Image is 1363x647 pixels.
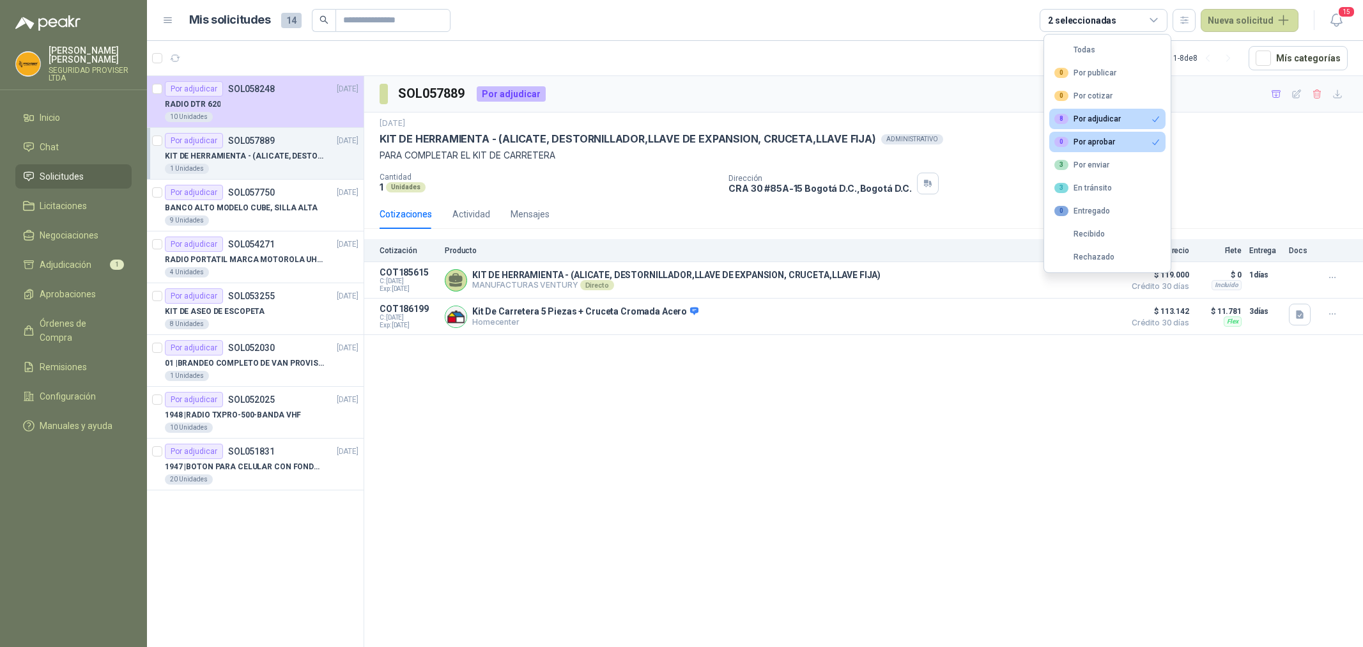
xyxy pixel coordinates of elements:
div: En tránsito [1054,183,1112,193]
div: Incluido [1212,280,1242,290]
span: Exp: [DATE] [380,322,437,329]
p: [DATE] [337,342,358,354]
div: Por publicar [1054,68,1116,78]
span: Remisiones [40,360,87,374]
div: Por adjudicar [165,133,223,148]
span: search [320,15,328,24]
span: Licitaciones [40,199,87,213]
h3: SOL057889 [398,84,466,104]
div: Flex [1224,316,1242,327]
p: [DATE] [337,187,358,199]
div: Entregado [1054,206,1110,216]
p: SOL057889 [228,136,275,145]
div: 8 Unidades [165,319,209,329]
p: KIT DE ASEO DE ESCOPETA [165,306,265,318]
p: SOL052025 [228,395,275,404]
button: 3En tránsito [1049,178,1166,198]
div: Unidades [386,182,426,192]
a: Por adjudicarSOL052025[DATE] 1948 |RADIO TXPRO-500-BANDA VHF10 Unidades [147,387,364,439]
span: $ 113.142 [1125,304,1189,319]
button: 0Por cotizar [1049,86,1166,106]
div: Por adjudicar [165,444,223,459]
div: 20 Unidades [165,474,213,485]
span: Órdenes de Compra [40,316,119,345]
button: Rechazado [1049,247,1166,267]
span: 1 [110,260,124,270]
a: Por adjudicarSOL051831[DATE] 1947 |BOTON PARA CELULAR CON FONDO AMARILLO20 Unidades [147,439,364,490]
p: KIT DE HERRAMIENTA - (ALICATE, DESTORNILLADOR,LLAVE DE EXPANSION, CRUCETA,LLAVE FIJA) [380,132,876,146]
button: 0Por publicar [1049,63,1166,83]
a: Adjudicación1 [15,253,132,277]
p: [DATE] [337,135,358,147]
div: 2 seleccionadas [1048,13,1116,27]
p: 1 días [1249,267,1281,283]
p: Producto [445,246,1118,255]
p: SOL057750 [228,188,275,197]
p: PARA COMPLETAR EL KIT DE CARRETERA [380,148,1348,162]
button: Todas [1049,40,1166,60]
div: 8 [1054,114,1068,124]
p: Docs [1289,246,1314,255]
p: Entrega [1249,246,1281,255]
a: Negociaciones [15,223,132,247]
span: Chat [40,140,59,154]
a: Manuales y ayuda [15,414,132,438]
button: Nueva solicitud [1201,9,1298,32]
p: 1 [380,182,383,192]
div: Por adjudicar [165,288,223,304]
span: $ 119.000 [1125,267,1189,283]
p: Kit De Carretera 5 Piezas + Cruceta Cromada Acero [472,306,698,318]
button: Recibido [1049,224,1166,244]
p: [PERSON_NAME] [PERSON_NAME] [49,46,132,64]
a: Inicio [15,105,132,130]
span: Crédito 30 días [1125,319,1189,327]
a: Configuración [15,384,132,409]
div: Cotizaciones [380,207,432,221]
p: 01 | BRANDEO COMPLETO DE VAN PROVISER [165,357,324,370]
div: Por adjudicar [477,86,546,102]
a: Licitaciones [15,194,132,218]
p: RADIO PORTATIL MARCA MOTOROLA UHF SIN PANTALLA CON GPS, INCLUYE: ANTENA, BATERIA, CLIP Y CARGADOR [165,254,324,266]
span: 14 [281,13,302,28]
p: [DATE] [380,118,405,130]
button: 0Por aprobar [1049,132,1166,152]
p: Dirección [728,174,912,183]
p: COT185615 [380,267,437,277]
p: RADIO DTR 620 [165,98,220,111]
p: MANUFACTURAS VENTURY [472,280,881,290]
h1: Mis solicitudes [189,11,271,29]
p: 3 días [1249,304,1281,319]
p: KIT DE HERRAMIENTA - (ALICATE, DESTORNILLADOR,LLAVE DE EXPANSION, CRUCETA,LLAVE FIJA) [472,270,881,280]
div: 1 Unidades [165,371,209,381]
div: Recibido [1054,230,1105,238]
div: Por adjudicar [165,392,223,407]
p: CRA 30 #85A-15 Bogotá D.C. , Bogotá D.C. [728,183,912,194]
span: Exp: [DATE] [380,285,437,293]
a: Por adjudicarSOL057889[DATE] KIT DE HERRAMIENTA - (ALICATE, DESTORNILLADOR,LLAVE DE EXPANSION, CR... [147,128,364,180]
p: SOL054271 [228,240,275,249]
p: BANCO ALTO MODELO CUBE, SILLA ALTA [165,202,318,214]
div: Por adjudicar [165,340,223,355]
div: Mensajes [511,207,550,221]
span: Crédito 30 días [1125,283,1189,290]
button: Mís categorías [1249,46,1348,70]
p: [DATE] [337,83,358,95]
div: Actividad [452,207,490,221]
div: 10 Unidades [165,423,213,433]
div: 4 Unidades [165,267,209,277]
button: 3Por enviar [1049,155,1166,175]
div: Por adjudicar [165,185,223,200]
p: Cotización [380,246,437,255]
span: Adjudicación [40,258,91,272]
div: 0 [1054,68,1068,78]
div: 0 [1054,206,1068,216]
p: 1947 | BOTON PARA CELULAR CON FONDO AMARILLO [165,461,324,473]
div: 0 [1054,91,1068,101]
p: $ 11.781 [1197,304,1242,319]
span: Solicitudes [40,169,84,183]
p: SOL052030 [228,343,275,352]
p: Cantidad [380,173,718,182]
a: Por adjudicarSOL054271[DATE] RADIO PORTATIL MARCA MOTOROLA UHF SIN PANTALLA CON GPS, INCLUYE: ANT... [147,231,364,283]
a: Remisiones [15,355,132,379]
div: Por enviar [1054,160,1109,170]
